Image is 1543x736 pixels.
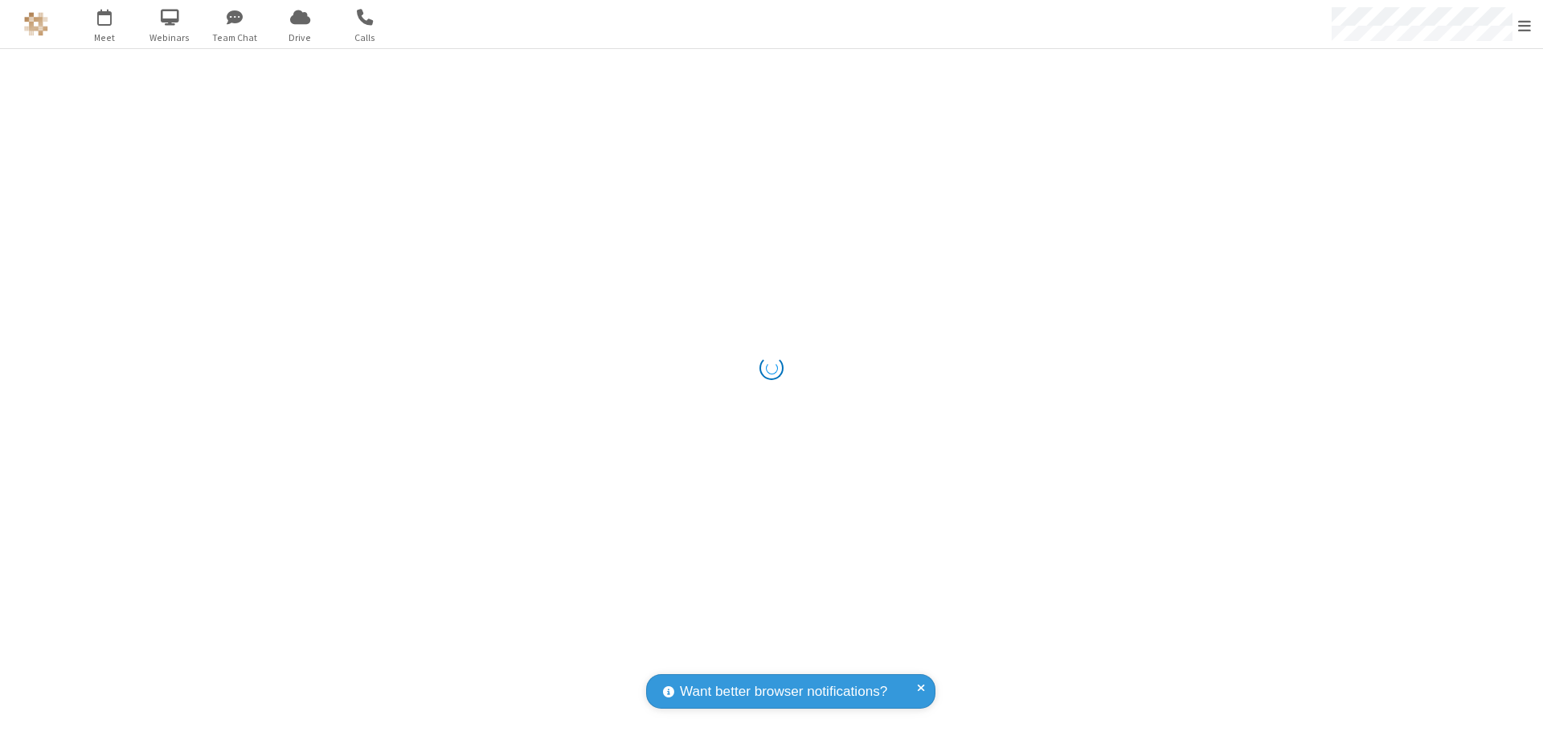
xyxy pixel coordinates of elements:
[75,31,135,45] span: Meet
[24,12,48,36] img: QA Selenium DO NOT DELETE OR CHANGE
[335,31,395,45] span: Calls
[270,31,330,45] span: Drive
[680,681,887,702] span: Want better browser notifications?
[205,31,265,45] span: Team Chat
[140,31,200,45] span: Webinars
